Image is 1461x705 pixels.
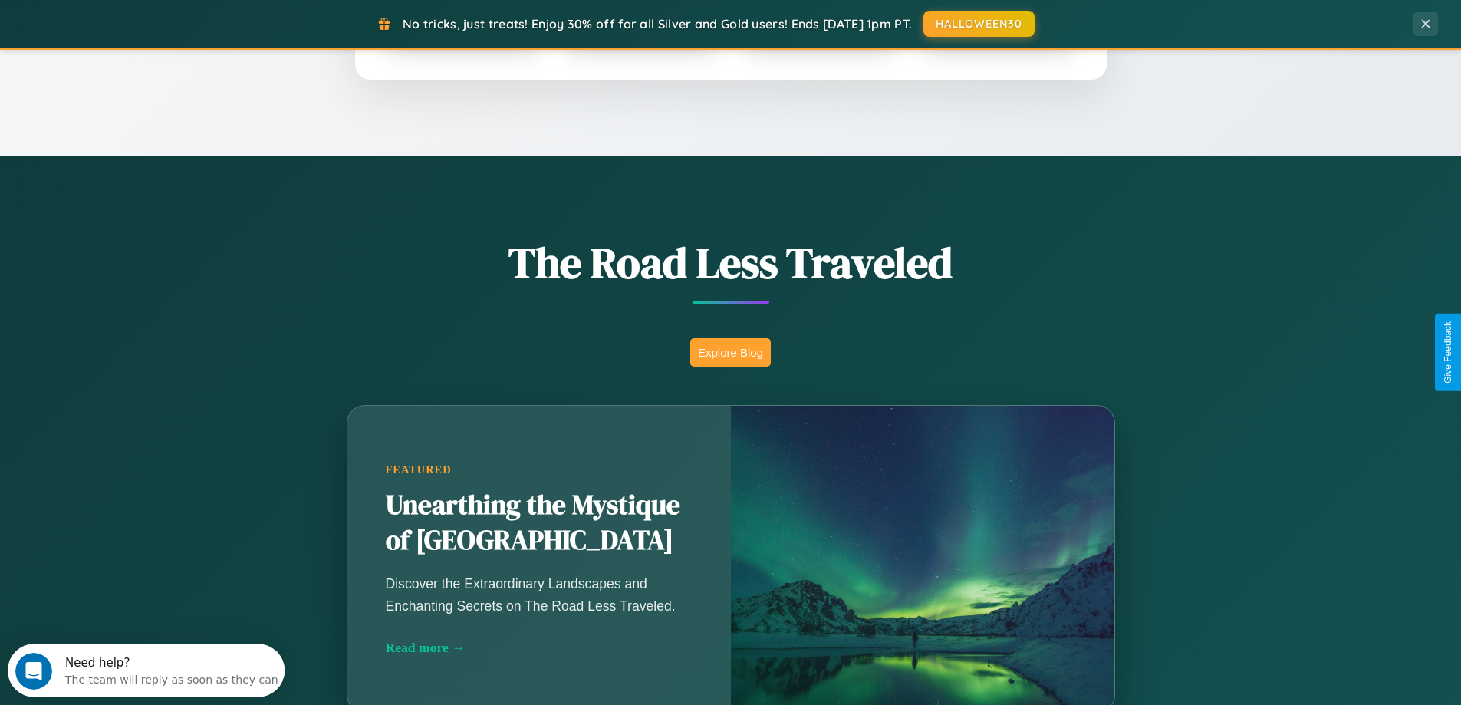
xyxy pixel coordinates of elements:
div: Need help? [58,13,271,25]
div: The team will reply as soon as they can [58,25,271,41]
button: Explore Blog [690,338,771,367]
h1: The Road Less Traveled [271,233,1191,292]
div: Read more → [386,640,693,656]
div: Featured [386,463,693,476]
div: Give Feedback [1443,321,1453,384]
iframe: Intercom live chat [15,653,52,690]
button: HALLOWEEN30 [923,11,1035,37]
div: Open Intercom Messenger [6,6,285,48]
span: No tricks, just treats! Enjoy 30% off for all Silver and Gold users! Ends [DATE] 1pm PT. [403,16,912,31]
iframe: Intercom live chat discovery launcher [8,644,285,697]
p: Discover the Extraordinary Landscapes and Enchanting Secrets on The Road Less Traveled. [386,573,693,616]
h2: Unearthing the Mystique of [GEOGRAPHIC_DATA] [386,488,693,558]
